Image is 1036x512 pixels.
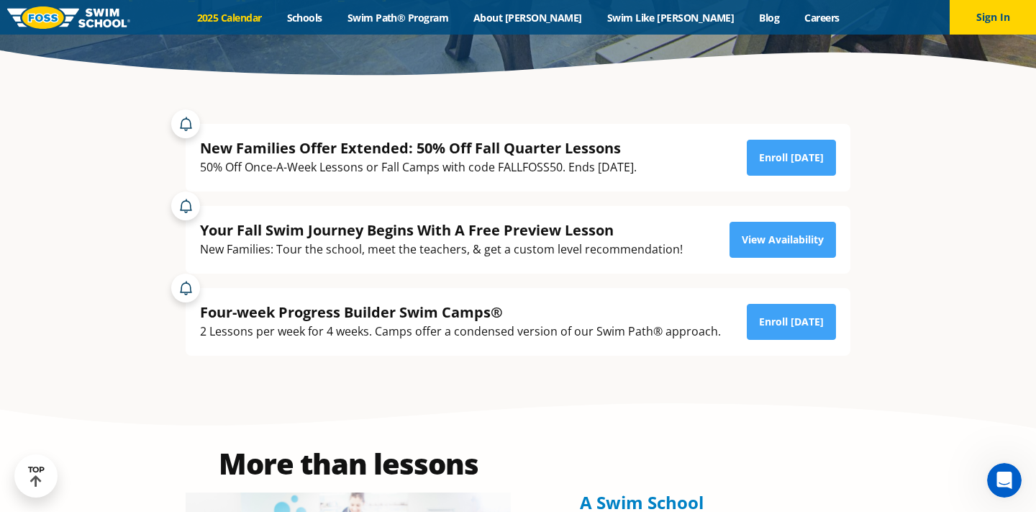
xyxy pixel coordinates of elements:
h2: More than lessons [186,449,511,478]
a: Blog [747,11,792,24]
a: Swim Like [PERSON_NAME] [594,11,747,24]
a: About [PERSON_NAME] [461,11,595,24]
div: Your Fall Swim Journey Begins With A Free Preview Lesson [200,220,683,240]
div: Four-week Progress Builder Swim Camps® [200,302,721,322]
a: Careers [792,11,852,24]
a: 2025 Calendar [184,11,274,24]
a: Enroll [DATE] [747,140,836,176]
a: Schools [274,11,335,24]
a: View Availability [730,222,836,258]
div: New Families: Tour the school, meet the teachers, & get a custom level recommendation! [200,240,683,259]
img: FOSS Swim School Logo [7,6,130,29]
div: TOP [28,465,45,488]
div: 2 Lessons per week for 4 weeks. Camps offer a condensed version of our Swim Path® approach. [200,322,721,341]
iframe: Intercom live chat [987,463,1022,498]
div: 50% Off Once-A-Week Lessons or Fall Camps with code FALLFOSS50. Ends [DATE]. [200,158,637,177]
div: New Families Offer Extended: 50% Off Fall Quarter Lessons [200,138,637,158]
a: Swim Path® Program [335,11,460,24]
a: Enroll [DATE] [747,304,836,340]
